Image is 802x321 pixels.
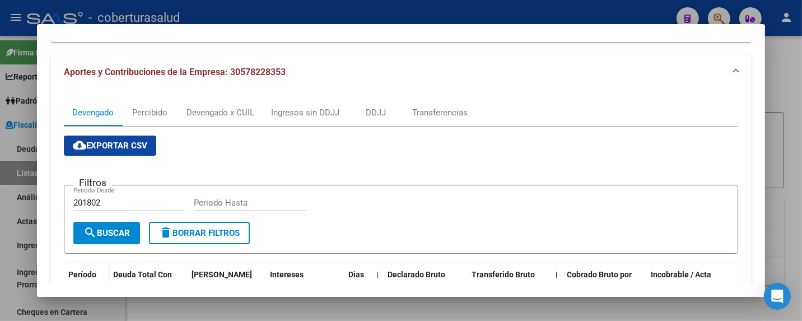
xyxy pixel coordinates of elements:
[64,136,156,156] button: Exportar CSV
[192,270,255,305] span: [PERSON_NAME] de Fiscalización e Incobrable
[472,270,535,292] span: Transferido Bruto ARCA
[562,263,646,312] datatable-header-cell: Cobrado Bruto por Fiscalización
[388,270,445,292] span: Declarado Bruto ARCA
[159,228,240,238] span: Borrar Filtros
[764,283,791,310] div: Open Intercom Messenger
[270,270,304,279] span: Intereses
[83,228,130,238] span: Buscar
[344,263,372,312] datatable-header-cell: Dias
[556,270,558,279] span: |
[366,106,386,119] div: DDJJ
[149,222,250,244] button: Borrar Filtros
[50,54,752,90] mat-expansion-panel-header: Aportes y Contribuciones de la Empresa: 30578228353
[567,270,632,292] span: Cobrado Bruto por Fiscalización
[68,270,96,279] span: Período
[186,106,254,119] div: Devengado x CUIL
[651,270,711,292] span: Incobrable / Acta virtual
[109,263,187,312] datatable-header-cell: Deuda Total Con Intereses
[383,263,467,312] datatable-header-cell: Declarado Bruto ARCA
[133,106,168,119] div: Percibido
[73,176,112,189] h3: Filtros
[372,263,383,312] datatable-header-cell: |
[265,263,344,312] datatable-header-cell: Intereses
[412,106,468,119] div: Transferencias
[73,141,147,151] span: Exportar CSV
[64,67,286,77] span: Aportes y Contribuciones de la Empresa: 30578228353
[159,226,172,239] mat-icon: delete
[72,106,114,119] div: Devengado
[551,263,562,312] datatable-header-cell: |
[187,263,265,312] datatable-header-cell: Deuda Bruta Neto de Fiscalización e Incobrable
[271,106,339,119] div: Ingresos sin DDJJ
[83,226,97,239] mat-icon: search
[73,138,86,152] mat-icon: cloud_download
[64,263,109,310] datatable-header-cell: Período
[376,270,379,279] span: |
[646,263,730,312] datatable-header-cell: Incobrable / Acta virtual
[467,263,551,312] datatable-header-cell: Transferido Bruto ARCA
[113,270,172,292] span: Deuda Total Con Intereses
[73,222,140,244] button: Buscar
[348,270,364,279] span: Dias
